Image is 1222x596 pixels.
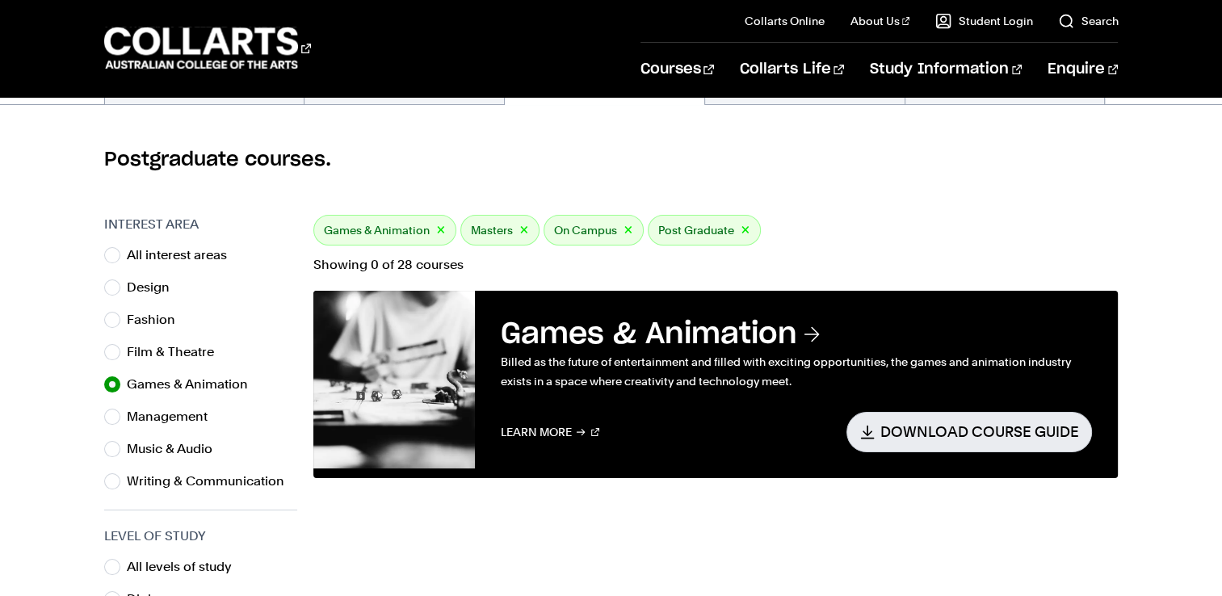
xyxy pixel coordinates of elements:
p: Billed as the future of entertainment and filled with exciting opportunities, the games and anima... [501,352,1093,391]
img: Games & Animation [313,291,475,468]
a: Collarts Online [745,13,825,29]
a: Study Information [870,43,1022,96]
a: Download Course Guide [846,412,1092,451]
label: All interest areas [127,244,240,267]
label: Writing & Communication [127,470,297,493]
h3: Interest Area [104,215,297,234]
button: × [741,221,750,240]
button: × [436,221,446,240]
div: Go to homepage [104,25,311,71]
button: × [624,221,633,240]
div: On Campus [544,215,644,246]
h3: Games & Animation [501,317,1093,352]
label: Management [127,405,220,428]
label: Film & Theatre [127,341,227,363]
div: Games & Animation [313,215,456,246]
label: Games & Animation [127,373,261,396]
label: Design [127,276,183,299]
a: Search [1058,13,1118,29]
a: Student Login [935,13,1032,29]
a: Enquire [1048,43,1118,96]
label: Music & Audio [127,438,225,460]
h2: Postgraduate courses. [104,147,1119,173]
a: About Us [850,13,910,29]
a: Learn More [501,412,600,451]
label: Fashion [127,308,188,331]
a: Courses [640,43,714,96]
a: Collarts Life [740,43,844,96]
h3: Level of Study [104,527,297,546]
label: All levels of study [127,556,245,578]
div: Post Graduate [648,215,761,246]
p: Showing 0 of 28 courses [313,258,1119,271]
button: × [519,221,529,240]
div: Masters [460,215,540,246]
